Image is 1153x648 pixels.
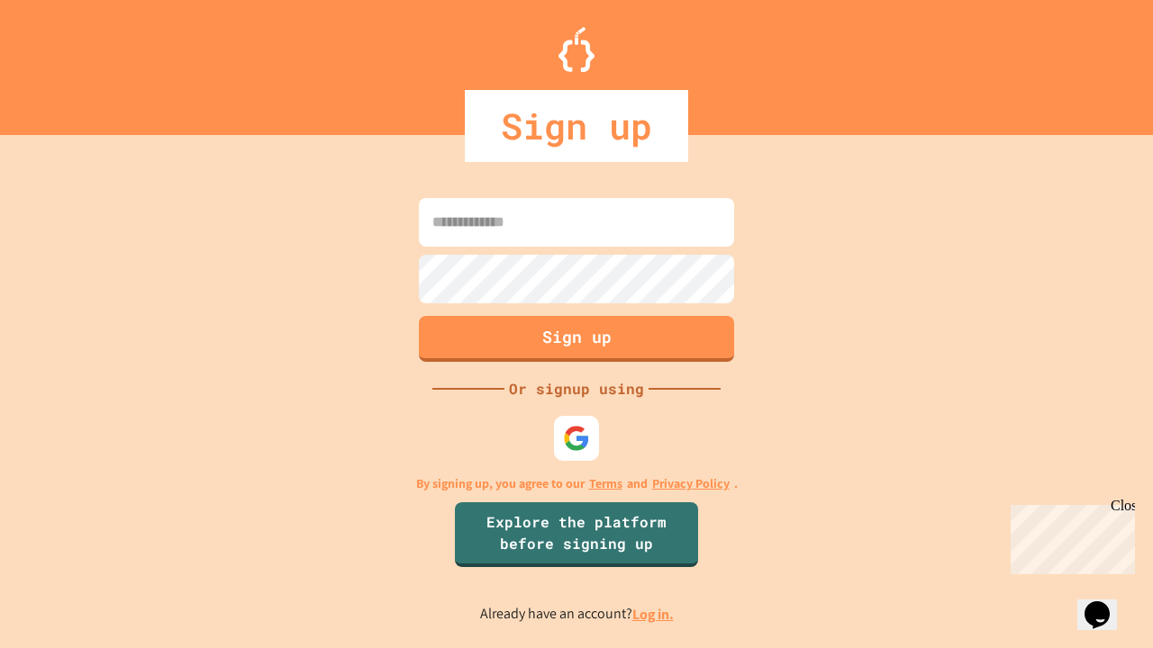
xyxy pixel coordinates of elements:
[480,603,674,625] p: Already have an account?
[416,474,738,493] p: By signing up, you agree to our and .
[419,316,734,362] button: Sign up
[7,7,124,114] div: Chat with us now!Close
[652,474,730,493] a: Privacy Policy
[465,90,688,162] div: Sign up
[632,605,674,624] a: Log in.
[558,27,595,72] img: Logo.svg
[504,378,649,400] div: Or signup using
[589,474,622,493] a: Terms
[1003,498,1135,574] iframe: chat widget
[455,502,698,567] a: Explore the platform before signing up
[563,425,590,452] img: google-icon.svg
[1077,576,1135,630] iframe: chat widget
